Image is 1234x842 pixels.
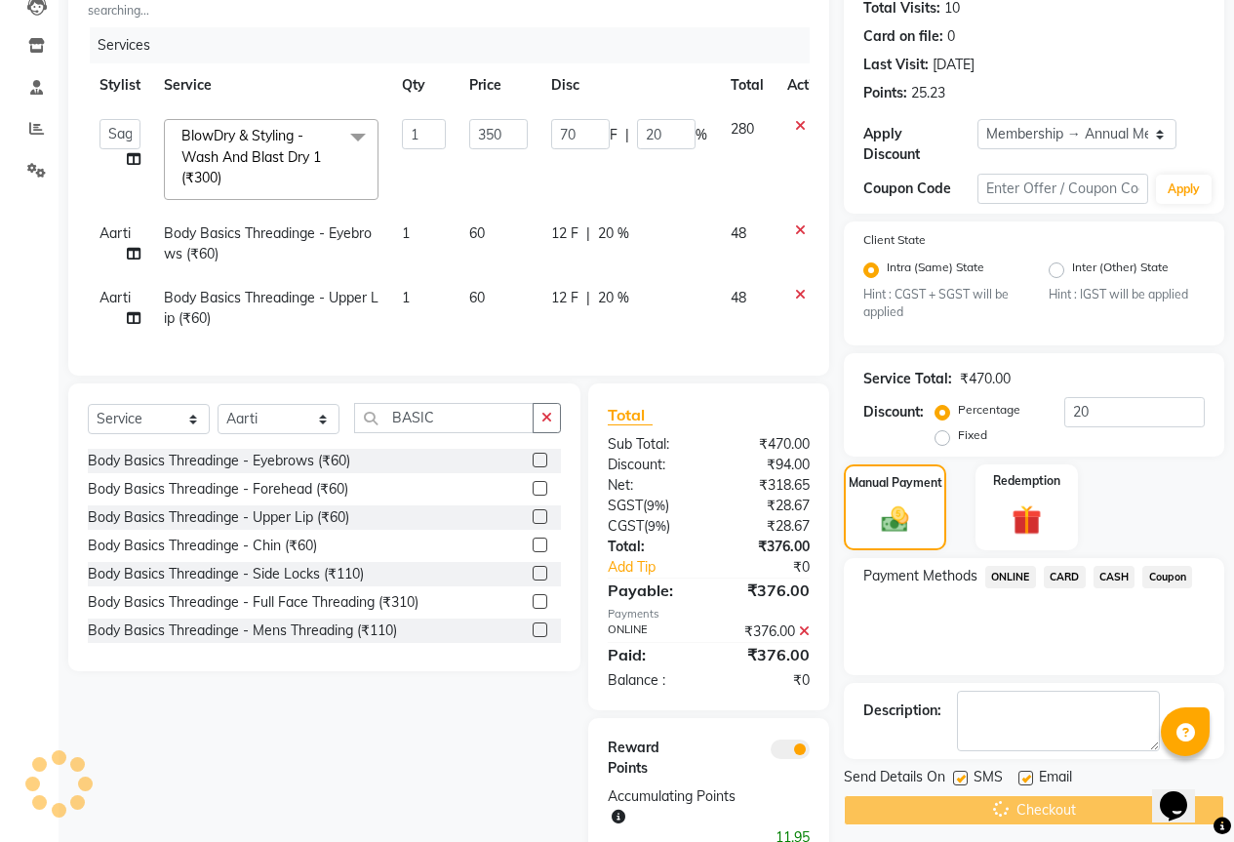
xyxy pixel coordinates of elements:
label: Intra (Same) State [887,259,984,282]
div: ₹28.67 [708,516,824,537]
button: Apply [1156,175,1212,204]
label: Percentage [958,401,1020,419]
th: Stylist [88,63,152,107]
a: Add Tip [593,557,728,578]
div: Reward Points [593,738,709,779]
label: Inter (Other) State [1072,259,1169,282]
div: Body Basics Threadinge - Chin (₹60) [88,536,317,556]
div: Description: [863,701,941,721]
div: Net: [593,475,709,496]
div: ONLINE [593,621,709,642]
span: 12 F [551,223,578,244]
th: Price [458,63,539,107]
div: Accumulating Points [593,786,767,827]
div: Points: [863,83,907,103]
div: ₹470.00 [708,434,824,455]
small: Hint : CGST + SGST will be applied [863,286,1019,322]
th: Service [152,63,390,107]
span: 1 [402,289,410,306]
span: 48 [731,224,746,242]
div: ₹28.67 [708,496,824,516]
div: ₹376.00 [708,579,824,602]
span: Body Basics Threadinge - Eyebrows (₹60) [164,224,372,262]
span: 280 [731,120,754,138]
span: 20 % [598,288,629,308]
div: Payable: [593,579,709,602]
div: Coupon Code [863,179,977,199]
span: Email [1039,767,1072,791]
div: Discount: [593,455,709,475]
div: Body Basics Threadinge - Mens Threading (₹110) [88,621,397,641]
div: ₹318.65 [708,475,824,496]
span: 60 [469,224,485,242]
iframe: chat widget [1152,764,1214,822]
div: Body Basics Threadinge - Side Locks (₹110) [88,564,364,584]
span: Total [608,405,653,425]
label: Manual Payment [849,474,942,492]
span: 60 [469,289,485,306]
label: Fixed [958,426,987,444]
span: | [586,223,590,244]
div: 25.23 [911,83,945,103]
div: ( ) [593,496,709,516]
div: 0 [947,26,955,47]
img: _gift.svg [1003,501,1051,538]
div: Sub Total: [593,434,709,455]
span: 9% [647,498,665,513]
span: Body Basics Threadinge - Upper Lip (₹60) [164,289,378,327]
span: Coupon [1142,566,1192,588]
div: ( ) [593,516,709,537]
div: ₹94.00 [708,455,824,475]
span: | [625,125,629,145]
div: Apply Discount [863,124,977,165]
div: ₹0 [728,557,824,578]
span: ONLINE [985,566,1036,588]
span: CGST [608,517,644,535]
span: % [696,125,707,145]
span: SMS [974,767,1003,791]
span: SGST [608,497,643,514]
input: Search or Scan [354,403,534,433]
div: Payments [608,606,810,622]
span: BlowDry & Styling - Wash And Blast Dry 1 (₹300) [181,127,321,186]
div: Paid: [593,643,709,666]
div: Last Visit: [863,55,929,75]
div: Service Total: [863,369,952,389]
small: Hint : IGST will be applied [1049,286,1205,303]
span: CASH [1094,566,1135,588]
label: Client State [863,231,926,249]
span: 48 [731,289,746,306]
div: Body Basics Threadinge - Forehead (₹60) [88,479,348,500]
label: Redemption [993,472,1060,490]
div: Services [90,27,824,63]
span: | [586,288,590,308]
a: x [221,169,230,186]
div: Body Basics Threadinge - Eyebrows (₹60) [88,451,350,471]
span: Send Details On [844,767,945,791]
span: CARD [1044,566,1086,588]
span: Aarti [100,289,131,306]
span: 12 F [551,288,578,308]
div: ₹376.00 [708,621,824,642]
span: F [610,125,617,145]
div: Body Basics Threadinge - Upper Lip (₹60) [88,507,349,528]
div: ₹376.00 [708,643,824,666]
span: 20 % [598,223,629,244]
div: Body Basics Threadinge - Full Face Threading (₹310) [88,592,418,613]
div: Balance : [593,670,709,691]
th: Qty [390,63,458,107]
th: Total [719,63,776,107]
div: ₹376.00 [708,537,824,557]
span: 9% [648,518,666,534]
input: Enter Offer / Coupon Code [977,174,1148,204]
div: ₹470.00 [960,369,1011,389]
div: Total: [593,537,709,557]
div: Discount: [863,402,924,422]
span: Payment Methods [863,566,977,586]
small: searching... [88,2,372,20]
div: ₹0 [708,670,824,691]
span: 1 [402,224,410,242]
img: _cash.svg [873,503,918,535]
div: [DATE] [933,55,975,75]
th: Disc [539,63,719,107]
